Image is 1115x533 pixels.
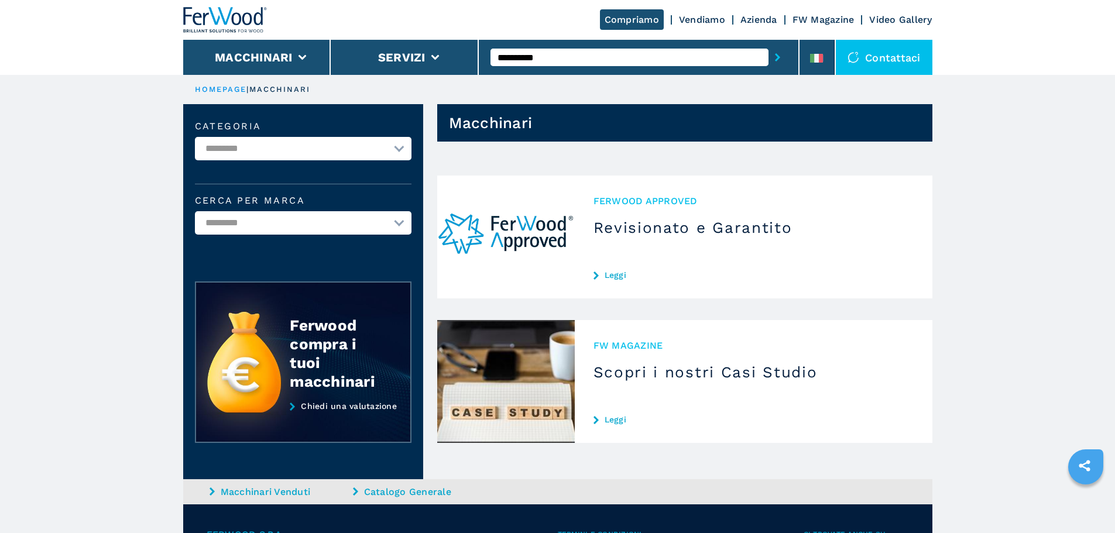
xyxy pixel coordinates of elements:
a: Compriamo [600,9,664,30]
div: Ferwood compra i tuoi macchinari [290,316,387,391]
a: HOMEPAGE [195,85,247,94]
a: Vendiamo [679,14,725,25]
label: Categoria [195,122,411,131]
img: Revisionato e Garantito [437,176,575,298]
a: Catalogo Generale [353,485,493,498]
button: submit-button [769,44,787,71]
span: Ferwood Approved [593,194,914,208]
a: sharethis [1070,451,1099,480]
label: Cerca per marca [195,196,411,205]
a: Leggi [593,270,914,280]
span: FW MAGAZINE [593,339,914,352]
h3: Scopri i nostri Casi Studio [593,363,914,381]
img: Contattaci [848,51,859,63]
iframe: Chat [1065,480,1106,524]
p: macchinari [249,84,311,95]
a: Chiedi una valutazione [195,401,411,443]
span: | [246,85,249,94]
img: Scopri i nostri Casi Studio [437,320,575,443]
a: Video Gallery [869,14,932,25]
button: Macchinari [215,50,293,64]
a: Azienda [740,14,777,25]
h1: Macchinari [449,114,533,132]
img: Ferwood [183,7,267,33]
button: Servizi [378,50,426,64]
a: Leggi [593,415,914,424]
a: FW Magazine [792,14,855,25]
a: Macchinari Venduti [210,485,350,498]
div: Contattaci [836,40,932,75]
h3: Revisionato e Garantito [593,218,914,237]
